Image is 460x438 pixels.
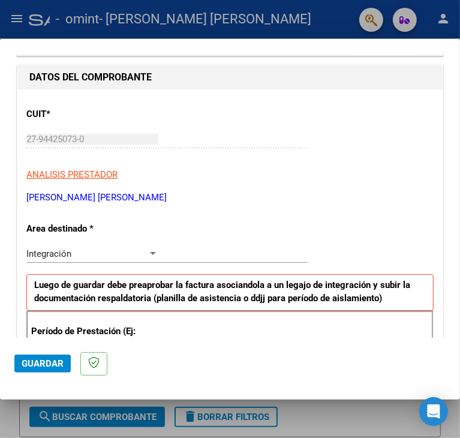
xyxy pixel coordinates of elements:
[22,358,64,369] span: Guardar
[31,325,151,352] p: Período de Prestación (Ej: 202505 para Mayo 2025)
[29,71,152,83] strong: DATOS DEL COMPROBANTE
[14,355,71,373] button: Guardar
[26,191,434,205] p: [PERSON_NAME] [PERSON_NAME]
[26,248,71,259] span: Integración
[34,280,410,304] strong: Luego de guardar debe preaprobar la factura asociandola a un legajo de integración y subir la doc...
[26,169,118,180] span: ANALISIS PRESTADOR
[26,107,149,121] p: CUIT
[26,222,149,236] p: Area destinado *
[419,397,448,426] div: Open Intercom Messenger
